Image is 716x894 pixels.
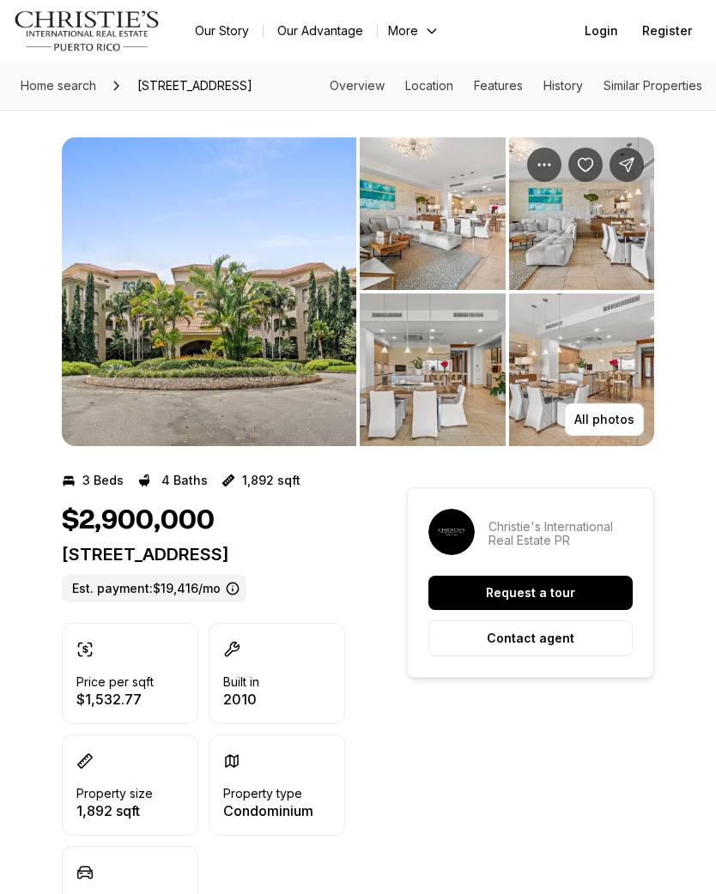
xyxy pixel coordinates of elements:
li: 2 of 10 [360,137,654,446]
p: Property size [76,787,153,800]
span: Home search [21,78,96,93]
p: Christie's International Real Estate PR [488,520,633,547]
button: All photos [565,403,644,436]
button: Save Property: 2-305 PLANTATION VILLAGE [568,148,603,182]
p: Property type [223,787,302,800]
a: Skip to: Overview [330,78,385,93]
p: Built in [223,675,259,689]
p: [STREET_ADDRESS] [62,544,345,565]
p: 1,892 sqft [242,474,300,487]
button: Request a tour [428,576,633,610]
button: Property options [527,148,561,182]
div: Listing Photos [62,137,654,446]
p: 4 Baths [161,474,208,487]
a: Skip to: Location [405,78,453,93]
button: View image gallery [509,137,655,290]
span: [STREET_ADDRESS] [130,72,259,100]
button: View image gallery [360,137,506,290]
span: Login [585,24,618,38]
a: Home search [14,72,103,100]
p: 3 Beds [82,474,124,487]
h1: $2,900,000 [62,504,215,537]
button: Share Property: 2-305 PLANTATION VILLAGE [610,148,644,182]
span: Register [642,24,692,38]
li: 1 of 10 [62,137,356,446]
button: View image gallery [509,293,655,446]
label: Est. payment: $19,416/mo [62,575,246,602]
button: View image gallery [62,137,356,446]
p: All photos [574,413,634,426]
p: 1,892 sqft [76,804,153,818]
p: Contact agent [487,631,574,645]
p: Condominium [223,804,313,818]
p: 2010 [223,692,259,706]
button: Login [574,14,628,48]
p: $1,532.77 [76,692,154,706]
nav: Page section menu [330,79,702,93]
a: Our Story [181,19,263,43]
p: Request a tour [486,586,575,600]
a: Skip to: History [543,78,583,93]
a: Skip to: Similar Properties [604,78,702,93]
button: 4 Baths [137,467,208,494]
a: Our Advantage [264,19,377,43]
button: More [378,19,450,43]
button: Register [632,14,702,48]
p: Price per sqft [76,675,154,689]
button: View image gallery [360,293,506,446]
button: Contact agent [428,620,633,656]
img: logo [14,10,161,51]
a: Skip to: Features [474,78,523,93]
